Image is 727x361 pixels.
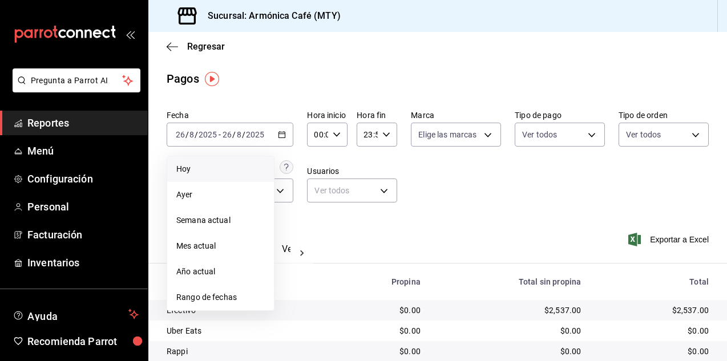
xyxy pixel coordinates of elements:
button: open_drawer_menu [126,30,135,39]
span: Elige las marcas [418,129,476,140]
span: Reportes [27,115,139,131]
div: Total [599,277,709,286]
span: Año actual [176,266,265,278]
label: Hora inicio [307,111,348,119]
div: $2,537.00 [439,305,581,316]
label: Fecha [167,111,293,119]
div: $0.00 [342,305,421,316]
span: Recomienda Parrot [27,334,139,349]
img: Tooltip marker [205,72,219,86]
span: Semana actual [176,214,265,226]
div: Uber Eats [167,325,324,336]
div: Total sin propina [439,277,581,286]
input: ---- [245,130,265,139]
h3: Sucursal: Armónica Café (MTY) [199,9,341,23]
span: / [242,130,245,139]
span: / [185,130,189,139]
input: -- [189,130,195,139]
span: Ayuda [27,307,124,321]
span: Ver todos [626,129,661,140]
input: -- [222,130,232,139]
a: Pregunta a Parrot AI [8,83,140,95]
span: Hoy [176,163,265,175]
div: Rappi [167,346,324,357]
div: $0.00 [599,325,709,336]
span: Personal [27,199,139,214]
span: Facturación [27,227,139,242]
label: Marca [411,111,501,119]
span: Ver todos [522,129,557,140]
label: Tipo de pago [515,111,605,119]
span: / [232,130,236,139]
div: $0.00 [439,346,581,357]
div: $0.00 [342,346,421,357]
div: $0.00 [342,325,421,336]
div: $0.00 [439,325,581,336]
div: $2,537.00 [599,305,709,316]
input: -- [175,130,185,139]
span: Regresar [187,41,225,52]
span: Ayer [176,189,265,201]
span: Rango de fechas [176,291,265,303]
label: Usuarios [307,167,397,175]
span: Pregunta a Parrot AI [31,75,123,87]
label: Tipo de orden [619,111,709,119]
span: Mes actual [176,240,265,252]
button: Exportar a Excel [631,233,709,246]
button: Regresar [167,41,225,52]
button: Ver pagos [282,244,325,263]
div: Ver todos [307,179,397,202]
span: Inventarios [27,255,139,270]
button: Pregunta a Parrot AI [13,68,140,92]
span: Configuración [27,171,139,186]
div: $0.00 [599,346,709,357]
div: Propina [342,277,421,286]
input: ---- [198,130,217,139]
span: / [195,130,198,139]
label: Hora fin [357,111,397,119]
span: - [219,130,221,139]
input: -- [236,130,242,139]
div: Pagos [167,70,199,87]
span: Menú [27,143,139,159]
